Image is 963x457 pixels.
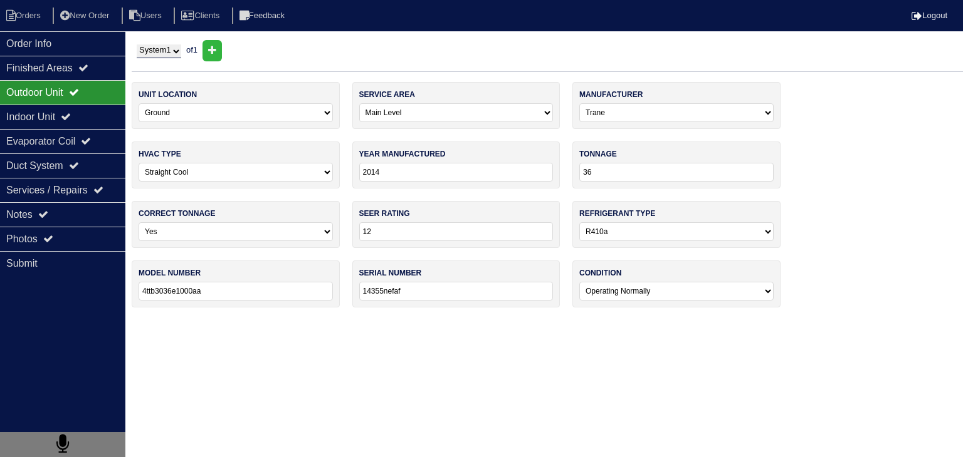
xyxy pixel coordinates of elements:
label: refrigerant type [579,208,655,219]
a: Logout [912,11,947,20]
label: tonnage [579,148,617,160]
label: serial number [359,267,422,279]
label: model number [139,267,201,279]
li: New Order [53,8,119,24]
label: manufacturer [579,89,643,100]
a: Users [122,11,172,20]
label: unit location [139,89,197,100]
li: Users [122,8,172,24]
li: Feedback [232,8,295,24]
label: year manufactured [359,148,446,160]
a: New Order [53,11,119,20]
label: hvac type [139,148,181,160]
div: of 1 [132,40,963,61]
label: service area [359,89,415,100]
label: seer rating [359,208,410,219]
li: Clients [174,8,229,24]
label: condition [579,267,621,279]
label: correct tonnage [139,208,215,219]
a: Clients [174,11,229,20]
